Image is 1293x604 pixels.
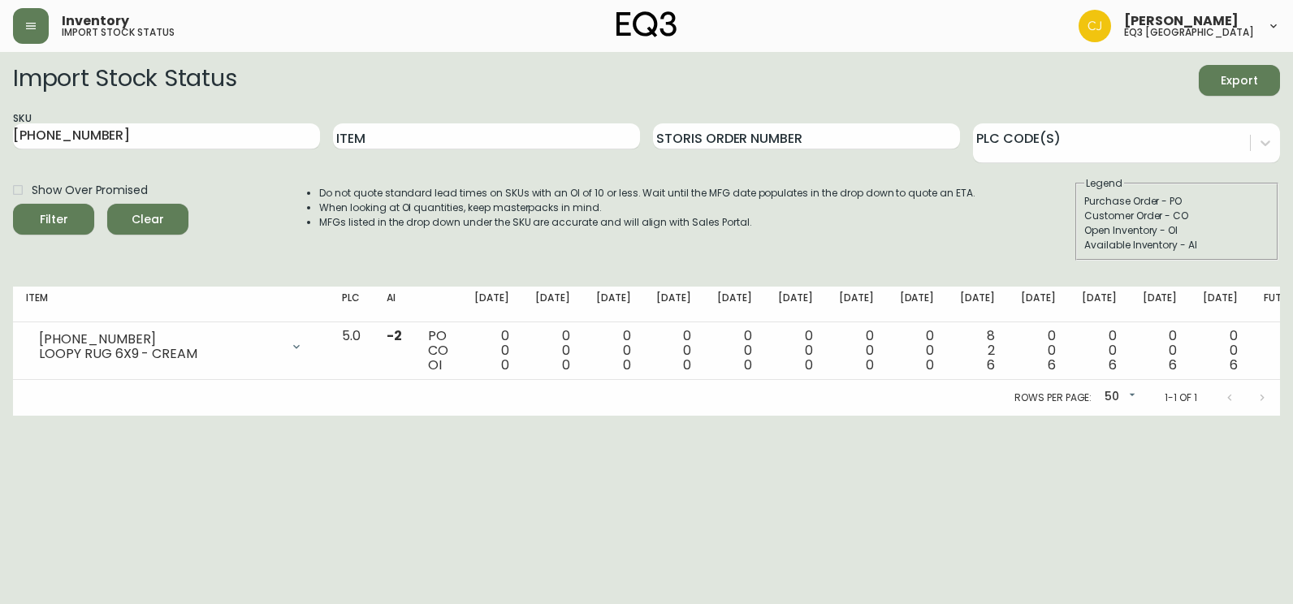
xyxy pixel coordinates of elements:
[387,326,402,345] span: -2
[623,356,631,374] span: 0
[866,356,874,374] span: 0
[826,287,887,322] th: [DATE]
[1069,287,1130,322] th: [DATE]
[39,332,280,347] div: [PHONE_NUMBER]
[1169,356,1177,374] span: 6
[1082,329,1117,373] div: 0 0
[805,356,813,374] span: 0
[13,204,94,235] button: Filter
[62,28,175,37] h5: import stock status
[1124,28,1254,37] h5: eq3 [GEOGRAPHIC_DATA]
[62,15,129,28] span: Inventory
[643,287,704,322] th: [DATE]
[704,287,765,322] th: [DATE]
[900,329,935,373] div: 0 0
[583,287,644,322] th: [DATE]
[13,287,329,322] th: Item
[1130,287,1191,322] th: [DATE]
[1084,209,1269,223] div: Customer Order - CO
[26,329,316,365] div: [PHONE_NUMBER]LOOPY RUG 6X9 - CREAM
[839,329,874,373] div: 0 0
[596,329,631,373] div: 0 0
[947,287,1008,322] th: [DATE]
[107,204,188,235] button: Clear
[683,356,691,374] span: 0
[1084,176,1124,191] legend: Legend
[329,322,374,380] td: 5.0
[428,329,448,373] div: PO CO
[887,287,948,322] th: [DATE]
[616,11,677,37] img: logo
[1212,71,1267,91] span: Export
[1084,194,1269,209] div: Purchase Order - PO
[1165,390,1197,405] p: 1-1 of 1
[474,329,509,373] div: 0 0
[960,329,995,373] div: 8 2
[1084,223,1269,238] div: Open Inventory - OI
[1084,238,1269,252] div: Available Inventory - AI
[926,356,934,374] span: 0
[1109,356,1117,374] span: 6
[1021,329,1056,373] div: 0 0
[765,287,826,322] th: [DATE]
[1124,15,1239,28] span: [PERSON_NAME]
[717,329,752,373] div: 0 0
[329,287,374,322] th: PLC
[39,347,280,361] div: LOOPY RUG 6X9 - CREAM
[987,356,995,374] span: 6
[120,209,175,230] span: Clear
[319,186,975,201] li: Do not quote standard lead times on SKUs with an OI of 10 or less. Wait until the MFG date popula...
[1014,390,1092,405] p: Rows per page:
[535,329,570,373] div: 0 0
[319,215,975,230] li: MFGs listed in the drop down under the SKU are accurate and will align with Sales Portal.
[1203,329,1238,373] div: 0 0
[778,329,813,373] div: 0 0
[522,287,583,322] th: [DATE]
[1199,65,1280,96] button: Export
[1048,356,1056,374] span: 6
[1143,329,1178,373] div: 0 0
[656,329,691,373] div: 0 0
[1190,287,1251,322] th: [DATE]
[1079,10,1111,42] img: 7836c8950ad67d536e8437018b5c2533
[1230,356,1238,374] span: 6
[32,182,148,199] span: Show Over Promised
[1008,287,1069,322] th: [DATE]
[501,356,509,374] span: 0
[461,287,522,322] th: [DATE]
[319,201,975,215] li: When looking at OI quantities, keep masterpacks in mind.
[744,356,752,374] span: 0
[374,287,415,322] th: AI
[428,356,442,374] span: OI
[1098,384,1139,411] div: 50
[562,356,570,374] span: 0
[13,65,236,96] h2: Import Stock Status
